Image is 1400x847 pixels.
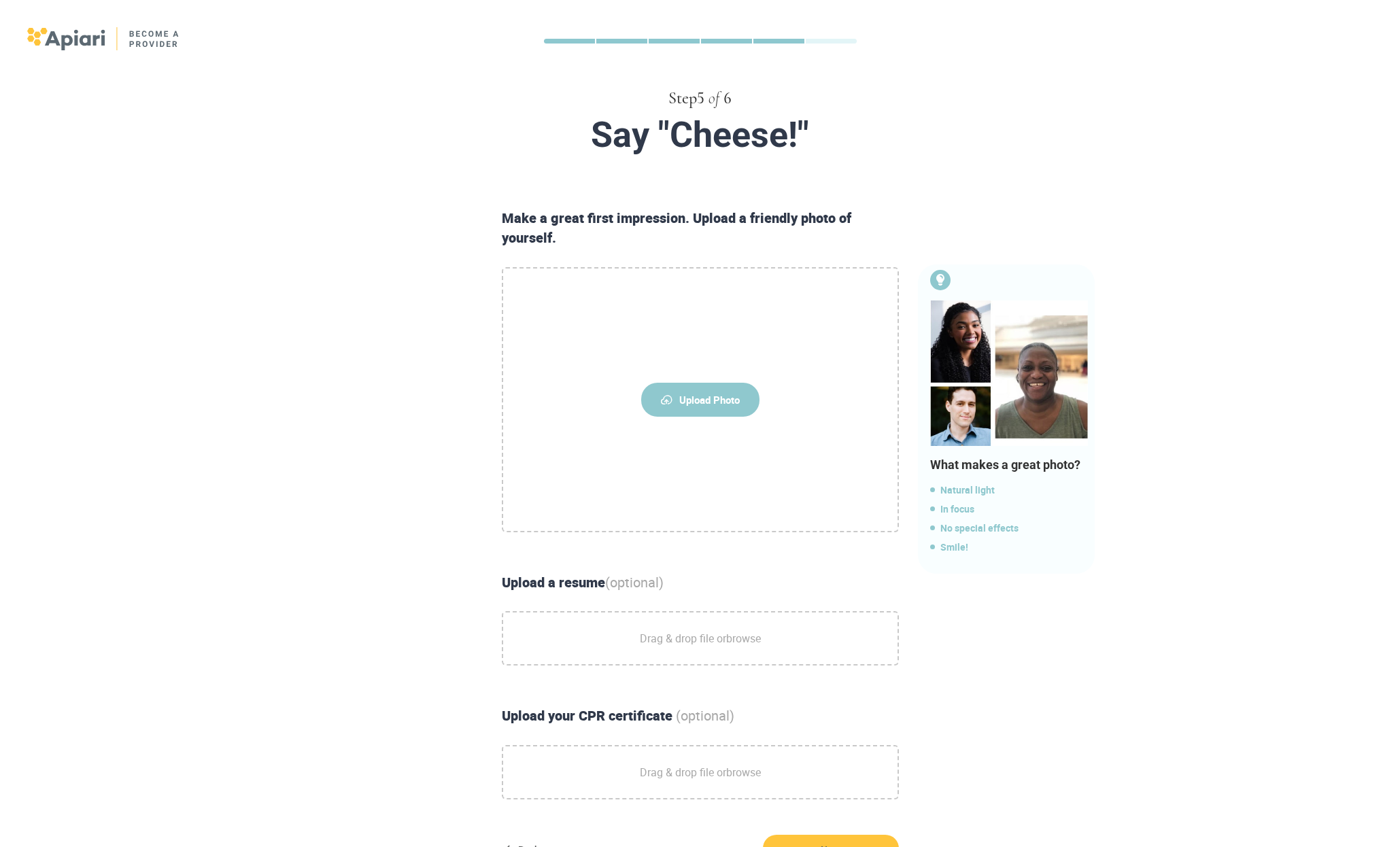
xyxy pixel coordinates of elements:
[640,621,761,655] span: Drag & drop file or
[930,300,1088,446] img: Bulb
[676,706,734,725] span: (optional)
[496,573,904,593] div: Upload a resume
[708,90,719,107] span: of
[496,209,904,247] div: Make a great first impression. Upload a friendly photo of yourself.
[726,631,761,646] a: browse
[930,270,951,290] img: Bulb
[930,456,1088,474] div: What makes a great photo?
[661,395,672,404] img: upload
[930,520,1088,536] span: No special effects
[496,706,904,726] div: Upload your CPR certificate
[930,501,1088,517] span: In focus
[930,482,1088,498] span: Natural light
[726,765,761,780] a: browse
[379,116,1021,154] div: Say "Cheese!"
[930,539,1088,555] span: Smile!
[352,87,1048,110] div: Step 5 6
[27,27,180,50] img: logo
[640,755,761,789] span: Drag & drop file or
[641,383,759,417] span: Upload Photo
[605,573,664,591] span: (optional)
